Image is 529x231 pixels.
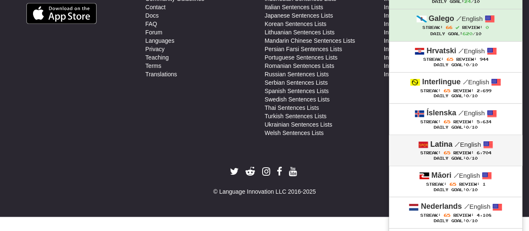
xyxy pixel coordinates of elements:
[26,3,97,24] img: Get it on App Store
[389,135,522,166] a: Latina /English Streak: 65 Review: 6,704 Daily Goal:0/10
[397,31,514,37] div: Daily Goal: /10
[459,182,479,187] span: Review:
[466,62,469,67] span: 0
[466,187,469,192] span: 0
[265,87,329,95] a: Spanish Sentences Lists
[265,112,327,120] a: Turkish Sentences Lists
[423,57,443,62] span: Streak:
[443,150,450,155] span: 65
[265,70,329,78] a: Russian Sentences Lists
[146,62,161,70] a: Terms
[462,25,483,30] span: Review:
[431,171,451,179] strong: Māori
[389,42,522,72] a: Hrvatski /English Streak: 65 Review: 944 Daily Goal:0/10
[384,11,473,20] a: Intermediate Japanese Resources
[420,151,440,155] span: Streak:
[397,125,514,130] div: Daily Goal: /10
[146,28,162,36] a: Forum
[384,62,467,70] a: Intermediate Turkish Resources
[466,156,469,161] span: 0
[479,57,488,62] span: 944
[464,202,469,210] span: /
[265,95,330,104] a: Swedish Sentences Lists
[466,93,469,98] span: 0
[453,151,473,155] span: Review:
[458,47,464,55] span: /
[446,57,453,62] span: 65
[389,73,522,103] a: Interlingue /English Streak: 65 Review: 2,699 Daily Goal:0/10
[389,104,522,134] a: Íslenska /English Streak: 65 Review: 5,634 Daily Goal:0/10
[384,36,468,45] a: Intermediate Serbian Resources
[389,166,522,197] a: Māori /English Streak: 65 Review: 1 Daily Goal:0/10
[265,45,342,53] a: Persian Farsi Sentences Lists
[476,213,491,218] span: 4,108
[476,119,491,124] span: 5,634
[464,203,490,210] small: English
[443,213,450,218] span: 65
[449,182,456,187] span: 65
[466,218,469,223] span: 0
[430,140,452,148] strong: Latina
[420,213,440,218] span: Streak:
[458,109,485,117] small: English
[389,9,522,41] a: Galego /English Streak: 66 Review: 0 Daily Goal:620/10
[453,213,473,218] span: Review:
[462,31,472,36] span: 620
[384,45,469,53] a: Intermediate Spanish Resources
[265,11,333,20] a: Japanese Sentences Lists
[458,109,464,117] span: /
[455,140,460,148] span: /
[455,141,481,148] small: English
[453,88,473,93] span: Review:
[384,28,475,36] a: Intermediate Lithuanian Resources
[426,182,446,187] span: Streak:
[384,53,459,62] a: Intermediate Thai Resources
[453,119,473,124] span: Review:
[463,78,468,86] span: /
[458,47,485,55] small: English
[397,156,514,161] div: Daily Goal: /10
[389,197,522,228] a: Nederlands /English Streak: 65 Review: 4,108 Daily Goal:0/10
[146,36,174,45] a: Languages
[422,78,460,86] strong: Interlingue
[384,20,467,28] a: Intermediate Korean Resources
[429,14,454,23] strong: Galego
[463,78,489,86] small: English
[476,151,491,155] span: 6,704
[443,119,450,124] span: 65
[265,20,327,28] a: Korean Sentences Lists
[265,104,319,112] a: Thai Sentences Lists
[456,57,476,62] span: Review:
[265,53,337,62] a: Portuguese Sentences Lists
[265,3,323,11] a: Italian Sentences Lists
[456,15,483,22] small: English
[26,187,503,196] div: © Language Innovation LLC 2016-2025
[420,119,440,124] span: Streak:
[421,202,462,210] strong: Nederlands
[265,36,355,45] a: Mandarin Chinese Sentences Lists
[384,70,473,78] a: Intermediate Ukrainian Resources
[146,3,166,11] a: Contact
[397,62,514,68] div: Daily Goal: /10
[397,93,514,99] div: Daily Goal: /10
[146,20,157,28] a: FAQ
[446,25,452,30] span: 66
[427,47,456,55] strong: Hrvatski
[476,88,491,93] span: 2,699
[453,171,459,179] span: /
[265,120,332,129] a: Ukrainian Sentences Lists
[466,125,469,130] span: 0
[265,78,328,87] a: Serbian Sentences Lists
[427,109,456,117] strong: Íslenska
[265,129,324,137] a: Welsh Sentences Lists
[265,28,335,36] a: Lithuanian Sentences Lists
[146,45,165,53] a: Privacy
[146,70,177,78] a: Translations
[397,187,514,193] div: Daily Goal: /10
[384,3,463,11] a: Intermediate Italian Resources
[420,88,440,93] span: Streak:
[422,25,443,30] span: Streak:
[456,15,462,22] span: /
[397,218,514,224] div: Daily Goal: /10
[265,62,335,70] a: Romanian Sentences Lists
